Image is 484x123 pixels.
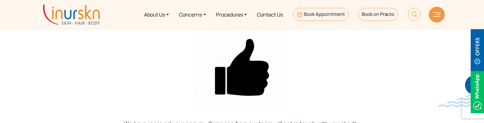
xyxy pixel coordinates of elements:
[438,94,484,107] img: bluewave
[433,12,441,17] img: hamLine.svg
[408,8,421,21] img: HeaderSearch
[139,3,174,26] a: About Us
[471,88,484,95] a: Whatsappicon
[43,4,100,25] img: inurskn-logo
[252,3,288,26] a: Contact Us
[359,8,398,21] a: Book on Practo
[471,29,484,71] img: offerBt
[304,11,345,17] span: Book Appointment
[362,11,394,17] span: Book on Practo
[211,3,252,26] a: Procedures
[194,26,290,109] img: thank you
[471,71,484,113] img: Whatsappicon
[293,8,348,21] a: Book Appointment
[174,3,211,26] a: Concerns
